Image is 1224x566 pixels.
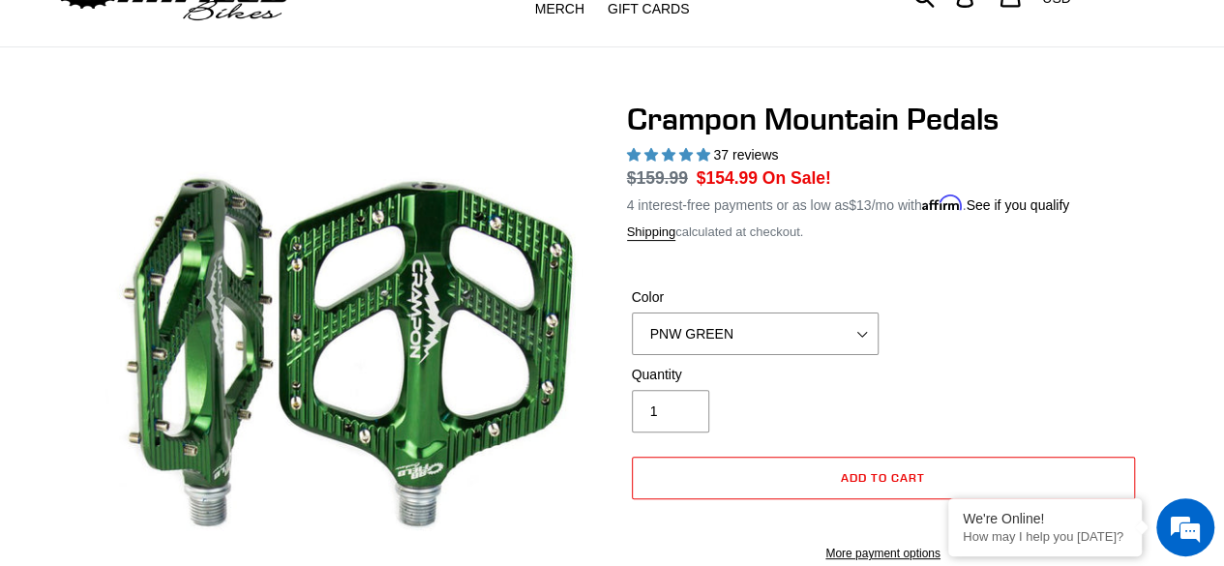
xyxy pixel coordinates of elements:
[62,97,110,145] img: d_696896380_company_1647369064580_696896380
[632,545,1135,562] a: More payment options
[632,457,1135,499] button: Add to cart
[21,106,50,135] div: Navigation go back
[317,10,364,56] div: Minimize live chat window
[10,368,369,435] textarea: Type your message and hit 'Enter'
[627,147,714,163] span: 4.97 stars
[627,223,1140,242] div: calculated at checkout.
[535,1,584,17] span: MERCH
[627,191,1070,216] p: 4 interest-free payments or as low as /mo with .
[841,470,925,485] span: Add to cart
[627,101,1140,137] h1: Crampon Mountain Pedals
[713,147,778,163] span: 37 reviews
[963,511,1127,526] div: We're Online!
[632,365,879,385] label: Quantity
[627,168,688,188] s: $159.99
[849,197,871,213] span: $13
[627,224,676,241] a: Shipping
[130,108,354,134] div: Chat with us now
[963,529,1127,544] p: How may I help you today?
[762,165,831,191] span: On Sale!
[112,164,267,359] span: We're online!
[632,287,879,308] label: Color
[608,1,690,17] span: GIFT CARDS
[966,197,1069,213] a: See if you qualify - Learn more about Affirm Financing (opens in modal)
[697,168,758,188] span: $154.99
[922,194,963,211] span: Affirm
